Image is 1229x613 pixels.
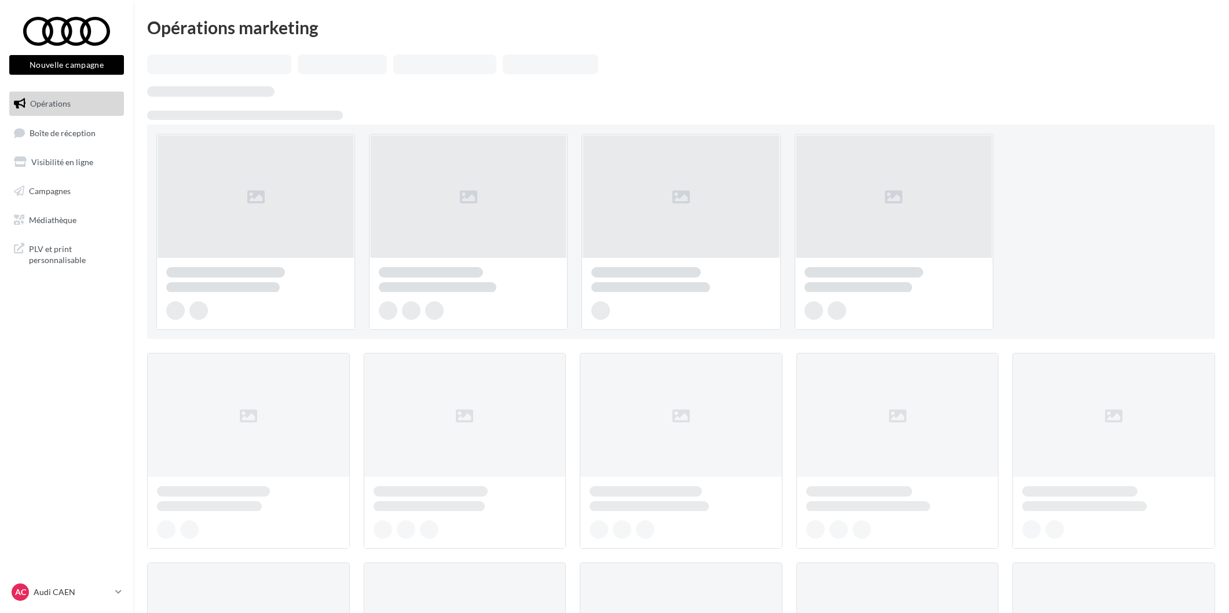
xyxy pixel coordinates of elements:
[15,586,26,598] span: AC
[30,98,71,108] span: Opérations
[7,121,126,145] a: Boîte de réception
[147,19,1215,36] div: Opérations marketing
[7,208,126,232] a: Médiathèque
[31,157,93,167] span: Visibilité en ligne
[29,214,76,224] span: Médiathèque
[34,586,111,598] p: Audi CAEN
[9,55,124,75] button: Nouvelle campagne
[9,581,124,603] a: AC Audi CAEN
[29,186,71,196] span: Campagnes
[7,179,126,203] a: Campagnes
[7,236,126,271] a: PLV et print personnalisable
[7,150,126,174] a: Visibilité en ligne
[30,127,96,137] span: Boîte de réception
[7,92,126,116] a: Opérations
[29,241,119,266] span: PLV et print personnalisable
